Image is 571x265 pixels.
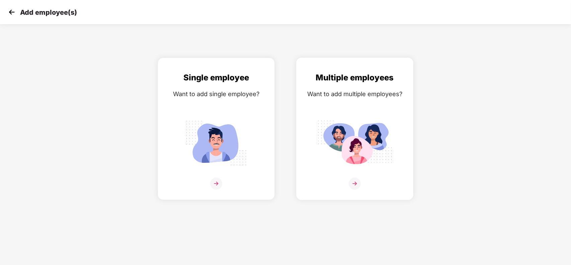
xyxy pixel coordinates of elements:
img: svg+xml;base64,PHN2ZyB4bWxucz0iaHR0cDovL3d3dy53My5vcmcvMjAwMC9zdmciIHdpZHRoPSIzNiIgaGVpZ2h0PSIzNi... [349,178,361,190]
div: Multiple employees [303,71,406,84]
img: svg+xml;base64,PHN2ZyB4bWxucz0iaHR0cDovL3d3dy53My5vcmcvMjAwMC9zdmciIGlkPSJTaW5nbGVfZW1wbG95ZWUiIH... [179,117,254,169]
div: Single employee [165,71,268,84]
img: svg+xml;base64,PHN2ZyB4bWxucz0iaHR0cDovL3d3dy53My5vcmcvMjAwMC9zdmciIHdpZHRoPSIzMCIgaGVpZ2h0PSIzMC... [7,7,17,17]
p: Add employee(s) [20,8,77,16]
div: Want to add single employee? [165,89,268,99]
img: svg+xml;base64,PHN2ZyB4bWxucz0iaHR0cDovL3d3dy53My5vcmcvMjAwMC9zdmciIHdpZHRoPSIzNiIgaGVpZ2h0PSIzNi... [210,178,222,190]
img: svg+xml;base64,PHN2ZyB4bWxucz0iaHR0cDovL3d3dy53My5vcmcvMjAwMC9zdmciIGlkPSJNdWx0aXBsZV9lbXBsb3llZS... [317,117,392,169]
div: Want to add multiple employees? [303,89,406,99]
